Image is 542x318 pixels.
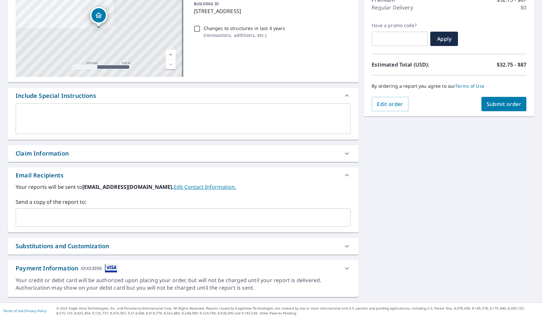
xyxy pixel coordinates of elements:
p: $0 [521,4,526,11]
div: Substitutions and Customization [8,238,359,254]
b: [EMAIL_ADDRESS][DOMAIN_NAME]. [82,183,174,190]
p: | [3,309,47,313]
div: Payment Information [16,264,117,273]
div: XXXX3896 [81,264,102,273]
div: Include Special Instructions [8,88,359,103]
a: Terms of Use [3,309,23,313]
a: Current Level 17, Zoom In [166,50,176,59]
div: Email Recipients [16,171,64,180]
span: Apply [435,35,453,42]
p: BUILDING ID [194,1,219,7]
p: Estimated Total (USD): [372,61,449,68]
div: Dropped pin, building 1, Residential property, 2104 Foxcroft Ln Arlington, TX 76014 [90,7,107,27]
label: Send a copy of the report to: [16,198,351,206]
div: Include Special Instructions [16,91,96,100]
p: Regular Delivery [372,4,413,11]
a: Terms of Use [455,83,484,89]
div: Payment InformationXXXX3896cardImage [8,260,359,277]
div: Email Recipients [8,167,359,183]
label: Your reports will be sent to [16,183,351,191]
a: EditContactInfo [174,183,236,190]
p: By ordering a report you agree to our [372,83,526,89]
button: Submit order [481,97,527,111]
div: Your credit or debit card will be authorized upon placing your order, but will not be charged unt... [16,277,351,292]
div: Claim Information [16,149,69,158]
p: [STREET_ADDRESS] [194,7,349,15]
img: cardImage [105,264,117,273]
label: Have a promo code? [372,23,428,28]
a: Current Level 17, Zoom Out [166,59,176,69]
p: $32.75 - $87 [497,61,526,68]
button: Edit order [372,97,408,111]
a: Privacy Policy [25,309,47,313]
p: Changes to structures in last 4 years [204,25,285,32]
div: Claim Information [8,145,359,162]
span: Submit order [487,100,521,108]
button: Apply [430,32,458,46]
p: © 2025 Eagle View Technologies, Inc. and Pictometry International Corp. All Rights Reserved. Repo... [56,306,539,316]
div: Substitutions and Customization [16,242,109,250]
p: ( renovations, additions, etc. ) [204,32,285,38]
span: Edit order [377,100,403,108]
